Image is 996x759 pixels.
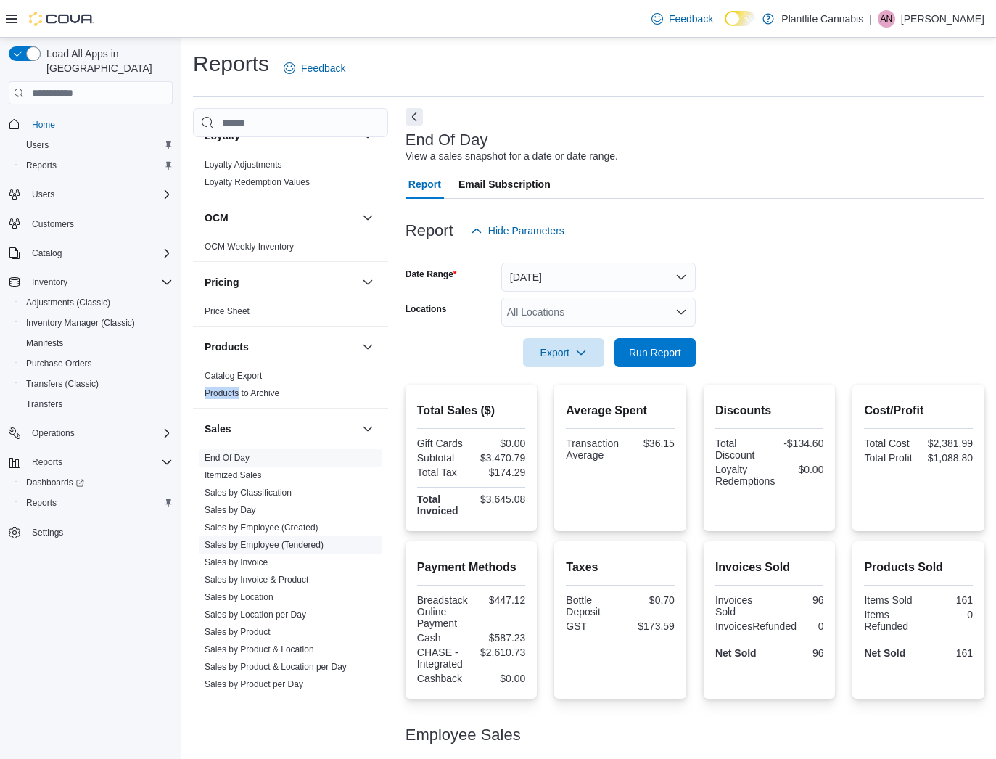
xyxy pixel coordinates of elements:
div: $2,610.73 [474,647,526,658]
a: Transfers [20,395,68,413]
h3: Report [406,222,453,239]
span: Reports [20,494,173,512]
div: CHASE - Integrated [417,647,469,670]
span: Customers [32,218,74,230]
button: Inventory [26,274,73,291]
span: Users [32,189,54,200]
button: Next [406,108,423,126]
button: Transfers (Classic) [15,374,178,394]
div: Gift Cards [417,438,469,449]
div: 96 [773,647,824,659]
a: Purchase Orders [20,355,98,372]
button: Sales [359,420,376,438]
span: Sales by Location per Day [205,609,306,620]
span: Price Sheet [205,305,250,317]
p: [PERSON_NAME] [901,10,984,28]
h3: Pricing [205,275,239,290]
span: Reports [32,456,62,468]
span: Users [20,136,173,154]
a: Home [26,116,61,134]
a: Sales by Employee (Tendered) [205,540,324,550]
span: Feedback [301,61,345,75]
button: Operations [26,424,81,442]
div: $0.00 [474,438,526,449]
span: Adjustments (Classic) [20,294,173,311]
span: Operations [32,427,75,439]
span: Purchase Orders [26,358,92,369]
div: InvoicesRefunded [715,620,797,632]
h2: Products Sold [864,559,973,576]
a: Sales by Classification [205,488,292,498]
span: Reports [26,160,57,171]
button: Transfers [15,394,178,414]
button: Reports [26,454,68,471]
span: Manifests [20,335,173,352]
div: Loyalty Redemptions [715,464,775,487]
strong: Total Invoiced [417,493,458,517]
a: Adjustments (Classic) [20,294,116,311]
span: Inventory [32,276,67,288]
span: Catalog Export [205,370,262,382]
div: $447.12 [474,594,526,606]
span: Feedback [669,12,713,26]
div: Items Sold [864,594,915,606]
span: Sales by Product per Day [205,678,303,690]
button: Products [205,340,356,354]
span: Home [26,115,173,133]
a: Manifests [20,335,69,352]
a: Dashboards [20,474,90,491]
button: Catalog [3,243,178,263]
a: Inventory Manager (Classic) [20,314,141,332]
h3: End Of Day [406,131,488,149]
a: Customers [26,216,80,233]
h3: Sales [205,422,231,436]
button: Run Report [614,338,696,367]
div: Cash [417,632,469,644]
button: Home [3,113,178,134]
span: Products to Archive [205,387,279,399]
button: Reports [15,155,178,176]
span: Sales by Day [205,504,256,516]
div: $173.59 [623,620,675,632]
input: Dark Mode [725,11,755,26]
button: [DATE] [501,263,696,292]
div: GST [566,620,617,632]
button: Pricing [359,274,376,291]
h3: Employee Sales [406,726,521,744]
span: Load All Apps in [GEOGRAPHIC_DATA] [41,46,173,75]
a: Dashboards [15,472,178,493]
span: Inventory Manager (Classic) [20,314,173,332]
a: OCM Weekly Inventory [205,242,294,252]
div: Invoices Sold [715,594,767,618]
a: Sales by Invoice [205,557,268,567]
div: 161 [921,647,973,659]
span: Run Report [629,345,681,360]
span: Catalog [26,245,173,262]
p: | [869,10,872,28]
a: Feedback [278,54,351,83]
a: Sales by Employee (Created) [205,522,318,533]
h2: Discounts [715,402,824,419]
a: Products to Archive [205,388,279,398]
span: AN [881,10,893,28]
span: Dashboards [20,474,173,491]
div: OCM [193,238,388,261]
div: Total Cost [864,438,915,449]
button: Open list of options [675,306,687,318]
span: Itemized Sales [205,469,262,481]
h2: Payment Methods [417,559,526,576]
button: Sales [205,422,356,436]
div: 0 [921,609,973,620]
span: Transfers (Classic) [26,378,99,390]
div: Total Tax [417,467,469,478]
span: Manifests [26,337,63,349]
span: Sales by Invoice [205,557,268,568]
a: Catalog Export [205,371,262,381]
button: OCM [359,209,376,226]
span: Operations [26,424,173,442]
span: Transfers [26,398,62,410]
a: Sales by Product & Location [205,644,314,655]
div: 96 [773,594,824,606]
button: Customers [3,213,178,234]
